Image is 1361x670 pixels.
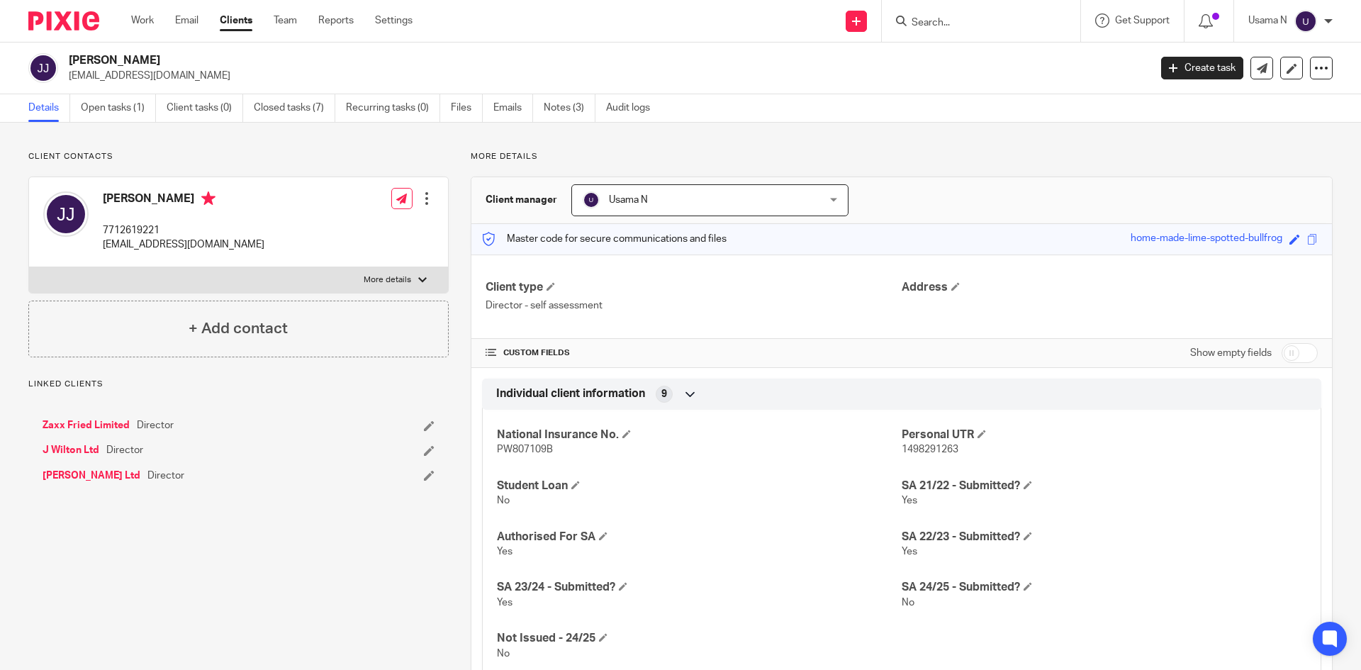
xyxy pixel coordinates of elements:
input: Search [910,17,1038,30]
span: Usama N [609,195,648,205]
h2: [PERSON_NAME] [69,53,926,68]
span: 1498291263 [902,445,958,454]
span: No [497,649,510,659]
a: Create task [1161,57,1243,79]
span: PW807109B [497,445,553,454]
a: Files [451,94,483,122]
a: Emails [493,94,533,122]
a: Team [274,13,297,28]
p: More details [471,151,1333,162]
h4: + Add contact [189,318,288,340]
h4: SA 21/22 - Submitted? [902,479,1306,493]
p: Director - self assessment [486,298,902,313]
a: Work [131,13,154,28]
h4: CUSTOM FIELDS [486,347,902,359]
h4: SA 23/24 - Submitted? [497,580,902,595]
a: Client tasks (0) [167,94,243,122]
p: 7712619221 [103,223,264,238]
h4: Client type [486,280,902,295]
a: Clients [220,13,252,28]
img: svg%3E [28,53,58,83]
span: Yes [902,547,917,557]
p: [EMAIL_ADDRESS][DOMAIN_NAME] [103,238,264,252]
a: Recurring tasks (0) [346,94,440,122]
p: Master code for secure communications and files [482,232,727,246]
a: Details [28,94,70,122]
h4: Authorised For SA [497,530,902,545]
a: Open tasks (1) [81,94,156,122]
h4: Student Loan [497,479,902,493]
h4: Address [902,280,1318,295]
h4: SA 24/25 - Submitted? [902,580,1306,595]
p: More details [364,274,411,286]
a: Zaxx Fried Limited [43,418,130,432]
span: Yes [902,496,917,506]
a: Email [175,13,198,28]
span: Individual client information [496,386,645,401]
a: J Wilton Ltd [43,443,99,457]
span: 9 [661,387,667,401]
a: [PERSON_NAME] Ltd [43,469,140,483]
img: svg%3E [1294,10,1317,33]
span: No [902,598,914,608]
p: [EMAIL_ADDRESS][DOMAIN_NAME] [69,69,1140,83]
a: Settings [375,13,413,28]
h4: SA 22/23 - Submitted? [902,530,1306,545]
div: home-made-lime-spotted-bullfrog [1131,231,1282,247]
h4: Not Issued - 24/25 [497,631,902,646]
a: Audit logs [606,94,661,122]
span: Yes [497,547,513,557]
h4: Personal UTR [902,428,1306,442]
span: Director [137,418,174,432]
img: Pixie [28,11,99,30]
a: Notes (3) [544,94,595,122]
span: Yes [497,598,513,608]
h4: National Insurance No. [497,428,902,442]
a: Reports [318,13,354,28]
h3: Client manager [486,193,557,207]
a: Closed tasks (7) [254,94,335,122]
i: Primary [201,191,215,206]
span: Director [147,469,184,483]
label: Show empty fields [1190,346,1272,360]
span: Get Support [1115,16,1170,26]
h4: [PERSON_NAME] [103,191,264,209]
img: svg%3E [43,191,89,237]
img: svg%3E [583,191,600,208]
span: Director [106,443,143,457]
p: Client contacts [28,151,449,162]
span: No [497,496,510,506]
p: Usama N [1248,13,1287,28]
p: Linked clients [28,379,449,390]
